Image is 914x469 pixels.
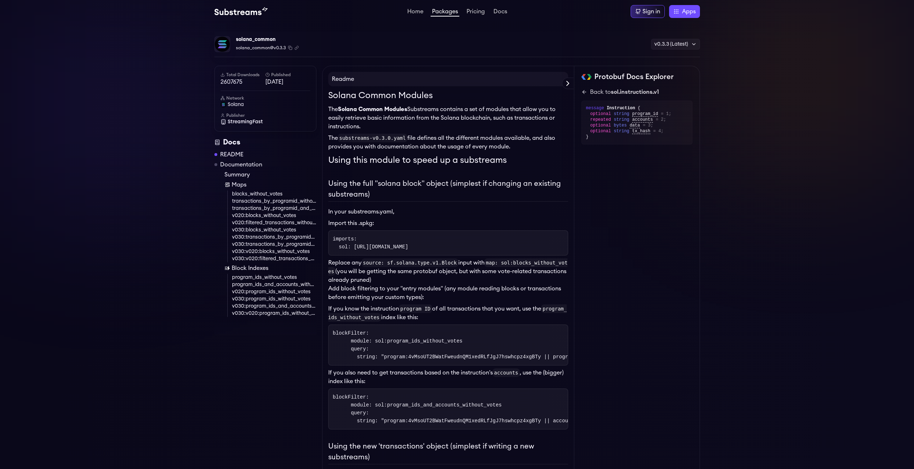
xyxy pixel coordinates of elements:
div: } [586,134,688,140]
span: program_id [632,111,658,117]
a: v030:blocks_without_votes [232,226,316,234]
img: Substream's logo [214,7,268,16]
h6: Total Downloads [221,72,265,78]
span: bytes [614,123,627,128]
strong: Solana Common Modules [338,106,407,112]
a: blocks_without_votes [232,190,316,198]
a: transactions_by_programid_without_votes [232,198,316,205]
span: = 1; [661,111,671,117]
div: Docs [214,137,316,147]
a: Pricing [465,9,486,16]
a: v030:transactions_by_programid_without_votes [232,234,316,241]
p: Add block filtering to your "entry modules" (any module reading blocks or transactions before emi... [328,284,568,302]
a: Docs [492,9,509,16]
a: transactions_by_programid_and_account_without_votes [232,205,316,212]
code: imports: sol: [URL][DOMAIN_NAME] [333,236,408,250]
a: StreamingFast [221,118,310,125]
a: v030:transactions_by_programid_and_account_without_votes [232,241,316,248]
span: Apps [682,7,696,16]
span: [DATE] [265,78,310,86]
span: Instruction [607,106,635,111]
code: program ID [399,304,432,313]
span: StreamingFast [228,118,263,125]
div: Back to [590,88,659,96]
h6: Published [265,72,310,78]
a: v020:program_ids_without_votes [232,288,316,295]
code: source: sf.solana.type.v1.Block [362,258,458,267]
p: If you also need to get transactions based on the instruction's , use the (bigger) index like this: [328,368,568,386]
span: data [630,123,640,128]
img: Map icon [224,182,230,188]
code: blockFilter: module: sol:program_ids_without_votes query: string: "program:4vMsoUT2BWatFweudnQM1x... [333,330,713,360]
a: Summary [224,170,316,179]
h1: Solana Common Modules [328,89,568,102]
span: string [614,128,629,134]
span: solana [228,101,244,108]
span: = 3; [643,123,653,128]
a: v030:program_ids_and_accounts_without_votes [232,303,316,310]
li: Import this .spkg: [328,219,568,227]
span: optional [590,111,611,117]
span: accounts [632,117,653,123]
h1: Using this module to speed up a substreams [328,154,568,167]
h2: Using the full "solana block" object (simplest if changing an existing substreams) [328,178,568,202]
div: Sign in [642,7,660,16]
span: tx_hash [632,129,650,134]
span: { [638,106,640,111]
code: program_ids_without_votes [328,304,567,322]
p: The file defines all the different modules available, and also provides you with documentation ab... [328,134,568,151]
a: Documentation [220,160,262,169]
h2: Using the new 'transactions' object (simplest if writing a new substreams) [328,441,568,464]
span: solana_common@v0.3.3 [236,45,286,51]
div: solana_common [236,35,299,45]
code: accounts [493,368,520,377]
h6: Network [221,95,310,101]
button: Copy package name and version [288,46,292,50]
img: Package Logo [215,37,230,52]
a: v030:program_ids_without_votes [232,295,316,303]
a: Packages [431,9,459,17]
code: substreams-v0.3.0.yaml [338,134,407,142]
p: Replace any input with (you will be getting the same protobuf object, but with some vote-related ... [328,258,568,284]
span: optional [590,128,611,134]
span: repeated [590,117,611,123]
span: 2607675 [221,78,265,86]
a: Back tosol.instructions.v1 [581,88,692,96]
span: sol.instructions.v1 [611,89,659,95]
img: Block Index icon [224,265,230,271]
span: optional [590,123,611,128]
p: If you know the instruction of all transactions that you want, use the index like this: [328,304,568,322]
img: Protobuf [581,74,592,80]
a: program_ids_and_accounts_without_votes [232,281,316,288]
span: string [614,117,629,123]
a: v020:filtered_transactions_without_votes [232,219,316,226]
a: v030:v020:filtered_transactions_without_votes [232,255,316,262]
a: v020:blocks_without_votes [232,212,316,219]
a: Sign in [631,5,665,18]
span: = 2; [656,117,666,123]
a: v030:v020:program_ids_without_votes [232,310,316,317]
span: = 4; [653,128,664,134]
a: program_ids_without_votes [232,274,316,281]
a: Maps [224,180,316,189]
span: message [586,106,604,111]
code: map: sol:blocks_without_votes [328,258,568,276]
img: solana [221,102,226,107]
a: Block Indexes [224,264,316,272]
h2: Protobuf Docs Explorer [594,72,674,82]
h6: Publisher [221,112,310,118]
button: Copy .spkg link to clipboard [294,46,299,50]
p: The Substreams contains a set of modules that allow you to easily retrieve basic information from... [328,105,568,131]
a: Home [406,9,425,16]
a: solana [221,101,310,108]
p: In your substreams.yaml, [328,207,568,216]
a: README [220,150,243,159]
div: v0.3.3 (Latest) [651,39,700,50]
a: v030:v020:blocks_without_votes [232,248,316,255]
h4: Readme [328,72,568,86]
code: blockFilter: module: sol:program_ids_and_accounts_without_votes query: string: "program:4vMsoUT2B... [333,394,713,424]
span: string [614,111,629,117]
